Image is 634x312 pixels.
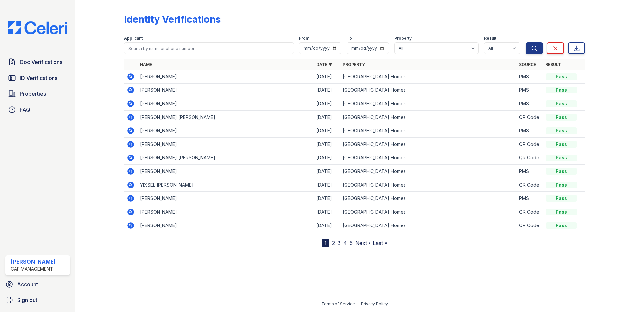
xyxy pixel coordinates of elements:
div: Identity Verifications [124,13,221,25]
span: Account [17,280,38,288]
td: PMS [516,124,543,138]
a: Properties [5,87,70,100]
a: Sign out [3,294,73,307]
span: Properties [20,90,46,98]
td: [PERSON_NAME] [137,219,314,232]
div: Pass [546,114,577,121]
a: 3 [337,240,341,246]
td: [DATE] [314,70,340,84]
div: [PERSON_NAME] [11,258,56,266]
td: [DATE] [314,124,340,138]
td: QR Code [516,219,543,232]
div: Pass [546,182,577,188]
td: [GEOGRAPHIC_DATA] Homes [340,219,516,232]
label: To [347,36,352,41]
td: QR Code [516,111,543,124]
img: CE_Logo_Blue-a8612792a0a2168367f1c8372b55b34899dd931a85d93a1a3d3e32e68fde9ad4.png [3,21,73,34]
td: [PERSON_NAME] [137,84,314,97]
td: PMS [516,192,543,205]
span: Sign out [17,296,37,304]
div: 1 [322,239,329,247]
span: Doc Verifications [20,58,62,66]
td: PMS [516,165,543,178]
td: [DATE] [314,165,340,178]
td: [GEOGRAPHIC_DATA] Homes [340,165,516,178]
a: 4 [343,240,347,246]
a: ID Verifications [5,71,70,85]
div: Pass [546,168,577,175]
td: [PERSON_NAME] [137,165,314,178]
div: Pass [546,195,577,202]
a: Last » [373,240,387,246]
span: ID Verifications [20,74,57,82]
td: [PERSON_NAME] [PERSON_NAME] [137,151,314,165]
a: Next › [355,240,370,246]
div: Pass [546,127,577,134]
a: 5 [350,240,353,246]
a: Terms of Service [321,301,355,306]
td: [DATE] [314,205,340,219]
td: QR Code [516,178,543,192]
td: [GEOGRAPHIC_DATA] Homes [340,192,516,205]
a: FAQ [5,103,70,116]
a: Privacy Policy [361,301,388,306]
td: [GEOGRAPHIC_DATA] Homes [340,205,516,219]
td: [DATE] [314,138,340,151]
a: Property [343,62,365,67]
td: [PERSON_NAME] [137,192,314,205]
div: Pass [546,87,577,93]
td: [DATE] [314,97,340,111]
a: Account [3,278,73,291]
td: [GEOGRAPHIC_DATA] Homes [340,151,516,165]
a: Name [140,62,152,67]
td: [DATE] [314,178,340,192]
a: Source [519,62,536,67]
div: Pass [546,209,577,215]
div: Pass [546,155,577,161]
label: Applicant [124,36,143,41]
td: [DATE] [314,84,340,97]
a: Date ▼ [316,62,332,67]
td: [GEOGRAPHIC_DATA] Homes [340,124,516,138]
td: [GEOGRAPHIC_DATA] Homes [340,111,516,124]
td: PMS [516,84,543,97]
td: YIXSEL [PERSON_NAME] [137,178,314,192]
a: 2 [332,240,335,246]
td: PMS [516,97,543,111]
td: [DATE] [314,192,340,205]
a: Doc Verifications [5,55,70,69]
td: [GEOGRAPHIC_DATA] Homes [340,138,516,151]
td: QR Code [516,151,543,165]
td: [DATE] [314,111,340,124]
td: QR Code [516,138,543,151]
td: [PERSON_NAME] [137,97,314,111]
td: [GEOGRAPHIC_DATA] Homes [340,97,516,111]
span: FAQ [20,106,30,114]
td: [DATE] [314,219,340,232]
div: | [357,301,359,306]
td: [PERSON_NAME] [137,70,314,84]
td: [PERSON_NAME] [PERSON_NAME] [137,111,314,124]
input: Search by name or phone number [124,42,294,54]
td: [GEOGRAPHIC_DATA] Homes [340,178,516,192]
div: CAF Management [11,266,56,272]
td: [PERSON_NAME] [137,138,314,151]
label: Property [394,36,412,41]
td: [GEOGRAPHIC_DATA] Homes [340,70,516,84]
div: Pass [546,141,577,148]
td: [PERSON_NAME] [137,124,314,138]
label: Result [484,36,496,41]
div: Pass [546,222,577,229]
div: Pass [546,100,577,107]
td: [GEOGRAPHIC_DATA] Homes [340,84,516,97]
div: Pass [546,73,577,80]
td: [DATE] [314,151,340,165]
td: QR Code [516,205,543,219]
td: [PERSON_NAME] [137,205,314,219]
td: PMS [516,70,543,84]
a: Result [546,62,561,67]
label: From [299,36,309,41]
